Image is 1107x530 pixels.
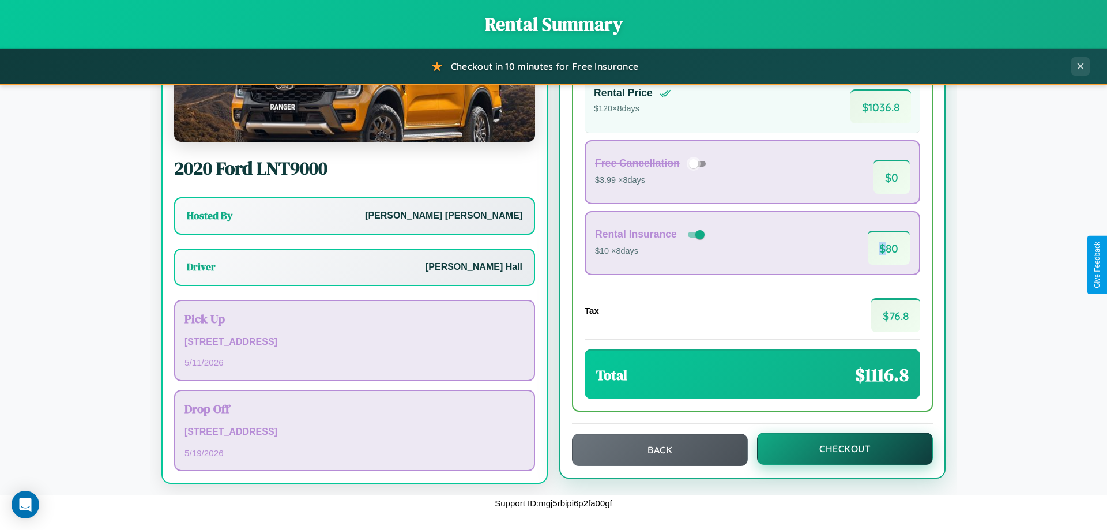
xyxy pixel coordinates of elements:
[1093,242,1101,288] div: Give Feedback
[855,362,909,388] span: $ 1116.8
[12,12,1095,37] h1: Rental Summary
[757,433,933,465] button: Checkout
[572,434,748,466] button: Back
[595,228,677,240] h4: Rental Insurance
[184,400,525,417] h3: Drop Off
[451,61,638,72] span: Checkout in 10 minutes for Free Insurance
[871,298,920,332] span: $ 76.8
[174,156,535,181] h2: 2020 Ford LNT9000
[594,102,671,116] p: $ 120 × 8 days
[594,87,653,99] h4: Rental Price
[596,366,627,385] h3: Total
[12,491,39,518] div: Open Intercom Messenger
[585,306,599,315] h4: Tax
[187,260,216,274] h3: Driver
[187,209,232,223] h3: Hosted By
[850,89,911,123] span: $ 1036.8
[595,157,680,170] h4: Free Cancellation
[868,231,910,265] span: $ 80
[595,244,707,259] p: $10 × 8 days
[595,173,710,188] p: $3.99 × 8 days
[184,310,525,327] h3: Pick Up
[495,495,612,511] p: Support ID: mgj5rbipi6p2fa00gf
[873,160,910,194] span: $ 0
[184,424,525,441] p: [STREET_ADDRESS]
[426,259,522,276] p: [PERSON_NAME] Hall
[184,445,525,461] p: 5 / 19 / 2026
[365,208,522,224] p: [PERSON_NAME] [PERSON_NAME]
[184,355,525,370] p: 5 / 11 / 2026
[184,334,525,351] p: [STREET_ADDRESS]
